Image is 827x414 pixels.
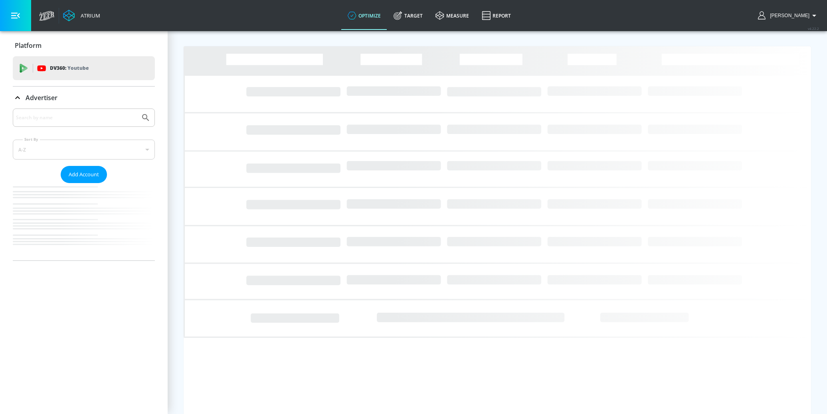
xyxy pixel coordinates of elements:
[13,183,155,260] nav: list of Advertiser
[67,64,89,72] p: Youtube
[13,34,155,57] div: Platform
[13,87,155,109] div: Advertiser
[13,140,155,160] div: A-Z
[23,137,40,142] label: Sort By
[758,11,819,20] button: [PERSON_NAME]
[50,64,89,73] p: DV360:
[13,108,155,260] div: Advertiser
[475,1,517,30] a: Report
[429,1,475,30] a: measure
[16,112,137,123] input: Search by name
[77,12,100,19] div: Atrium
[767,13,809,18] span: login as: samantha.yip@zefr.com
[341,1,387,30] a: optimize
[808,26,819,31] span: v 4.22.2
[26,93,57,102] p: Advertiser
[63,10,100,22] a: Atrium
[69,170,99,179] span: Add Account
[15,41,42,50] p: Platform
[387,1,429,30] a: Target
[13,56,155,80] div: DV360: Youtube
[61,166,107,183] button: Add Account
